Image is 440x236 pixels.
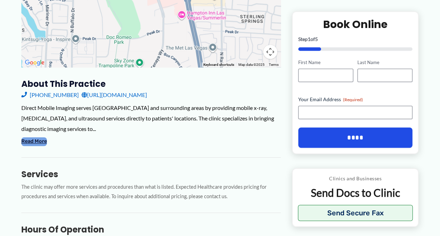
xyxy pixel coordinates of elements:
a: [PHONE_NUMBER] [21,90,79,100]
h3: Services [21,169,281,180]
p: The clinic may offer more services and procedures than what is listed. Expected Healthcare provid... [21,182,281,201]
label: First Name [298,59,353,66]
h3: About this practice [21,78,281,89]
img: Google [23,58,46,67]
p: Step of [298,37,413,42]
a: [URL][DOMAIN_NAME] [82,90,147,100]
span: 5 [315,36,318,42]
label: Last Name [357,59,412,66]
a: Open this area in Google Maps (opens a new window) [23,58,46,67]
label: Your Email Address [298,96,413,103]
h3: Hours of Operation [21,224,281,235]
h2: Book Online [298,18,413,31]
div: Direct Mobile Imaging serves [GEOGRAPHIC_DATA] and surrounding areas by providing mobile x-ray, [... [21,103,281,134]
button: Keyboard shortcuts [203,62,234,67]
button: Send Secure Fax [298,205,413,221]
p: Clinics and Businesses [298,174,413,183]
p: Send Docs to Clinic [298,186,413,200]
span: 1 [308,36,310,42]
span: (Required) [343,97,363,102]
button: Read More [21,137,47,146]
span: Map data ©2025 [238,63,265,67]
a: Terms (opens in new tab) [269,63,279,67]
button: Map camera controls [263,45,277,59]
